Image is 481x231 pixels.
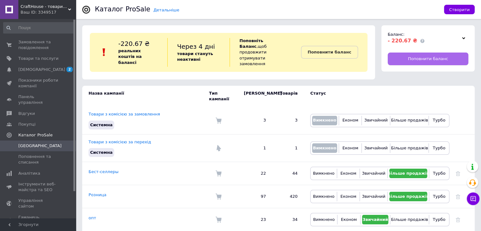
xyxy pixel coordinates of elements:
[433,194,446,199] span: Турбо
[21,4,68,9] span: CraftHouse - товари для всієї родини
[89,192,106,197] a: Розница
[209,86,237,107] td: Тип кампанії
[312,215,336,224] button: Вимкнено
[153,8,179,12] a: Детальніше
[89,140,151,144] a: Товари з комісією за перехід
[388,32,404,37] span: Баланс:
[431,215,447,224] button: Турбо
[391,217,428,222] span: Більше продажів
[388,171,429,176] span: Більше продажів
[433,118,445,122] span: Турбо
[408,56,448,62] span: Поповнити баланс
[237,86,272,107] td: [PERSON_NAME]
[340,171,356,176] span: Економ
[99,47,109,57] img: :exclamation:
[90,122,113,127] span: Системна
[215,193,222,200] img: Комісія за замовлення
[339,169,358,178] button: Економ
[237,162,272,185] td: 22
[89,112,160,116] a: Товари з комісією за замовлення
[18,132,52,138] span: Каталог ProSale
[364,146,388,150] span: Звичайний
[341,116,360,125] button: Економ
[388,53,468,65] a: Поповнити баланс
[215,170,222,177] img: Комісія за замовлення
[82,86,209,107] td: Назва кампанії
[340,194,356,199] span: Економ
[362,171,385,176] span: Звичайний
[339,215,358,224] button: Економ
[237,107,272,134] td: 3
[341,143,360,153] button: Економ
[361,169,386,178] button: Звичайний
[391,118,428,122] span: Більше продажів
[342,146,358,150] span: Економ
[272,107,304,134] td: 3
[272,86,304,107] td: Товарів
[308,50,351,54] b: Поповнити баланс
[118,48,142,65] b: реальних коштів на балансі
[456,171,460,176] a: Видалити
[313,194,335,199] span: Вимкнено
[364,118,388,122] span: Звичайний
[312,143,337,153] button: Вимкнено
[388,194,429,199] span: Більше продажів
[89,215,96,220] a: опт
[392,143,427,153] button: Більше продажів
[430,116,447,125] button: Турбо
[392,215,427,224] button: Більше продажів
[362,194,385,199] span: Звичайний
[313,217,335,222] span: Вимкнено
[177,51,213,62] b: товари стануть неактивні
[18,56,59,61] span: Товари та послуги
[312,116,337,125] button: Вимкнено
[18,111,35,116] span: Відгуки
[433,171,446,176] span: Турбо
[388,38,417,44] span: - 220.67 ₴
[239,38,263,49] b: Поповніть Баланс
[272,162,304,185] td: 44
[272,185,304,208] td: 420
[215,216,222,223] img: Комісія за замовлення
[18,181,59,193] span: Інструменти веб-майстра та SEO
[118,40,150,47] span: -220.67 ₴
[449,7,470,12] span: Створити
[237,134,272,162] td: 1
[389,169,427,178] button: Більше продажів
[456,194,460,199] a: Видалити
[444,5,475,14] button: Створити
[313,118,336,122] span: Вимкнено
[18,94,59,105] span: Панель управління
[389,192,427,201] button: Більше продажів
[18,171,40,176] span: Аналітика
[341,217,357,222] span: Економ
[18,67,65,72] span: [DEMOGRAPHIC_DATA]
[313,146,336,150] span: Вимкнено
[339,192,358,201] button: Економ
[18,215,59,226] span: Гаманець компанії
[177,43,215,50] span: Через 4 дні
[215,117,222,124] img: Комісія за замовлення
[3,22,75,34] input: Пошук
[363,143,388,153] button: Звичайний
[89,169,119,174] a: Бест-селлеры
[391,146,428,150] span: Більше продажів
[304,86,449,107] td: Статус
[361,192,386,201] button: Звичайний
[18,39,59,51] span: Замовлення та повідомлення
[18,154,59,165] span: Поповнення та списання
[18,198,59,209] span: Управління сайтом
[312,169,335,178] button: Вимкнено
[272,134,304,162] td: 1
[18,78,59,89] span: Показники роботи компанії
[431,169,447,178] button: Турбо
[433,146,445,150] span: Турбо
[362,215,389,224] button: Звичайний
[230,38,301,67] div: , щоб продовжити отримувати замовлення
[313,171,335,176] span: Вимкнено
[467,192,479,205] button: Чат з покупцем
[66,67,73,72] span: 2
[430,143,447,153] button: Турбо
[312,192,335,201] button: Вимкнено
[362,217,388,222] span: Звичайний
